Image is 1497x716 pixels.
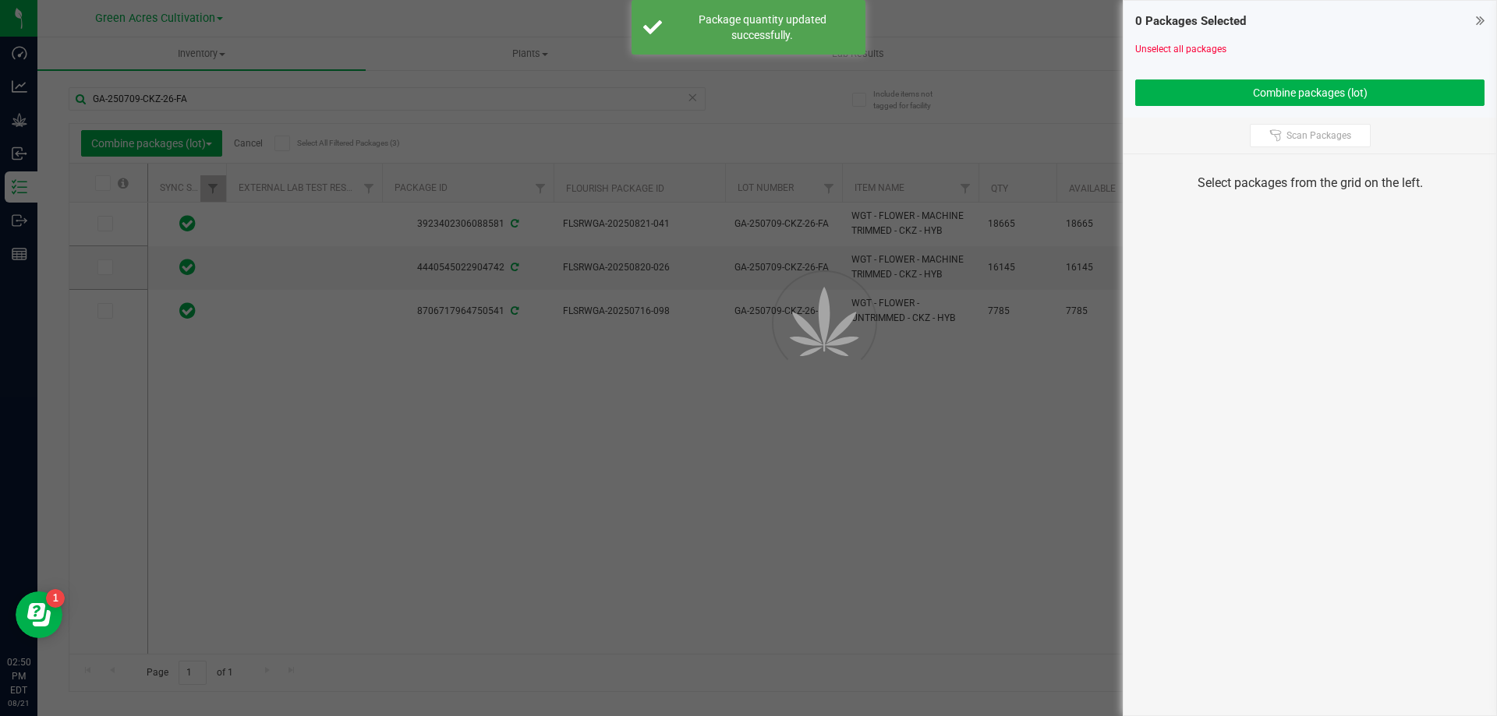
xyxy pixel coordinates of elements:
[1250,124,1371,147] button: Scan Packages
[1135,44,1226,55] a: Unselect all packages
[671,12,854,43] div: Package quantity updated successfully.
[46,589,65,608] iframe: Resource center unread badge
[1143,174,1477,192] div: Select packages from the grid on the left.
[1286,129,1351,142] span: Scan Packages
[1135,79,1485,106] button: Combine packages (lot)
[16,591,62,638] iframe: Resource center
